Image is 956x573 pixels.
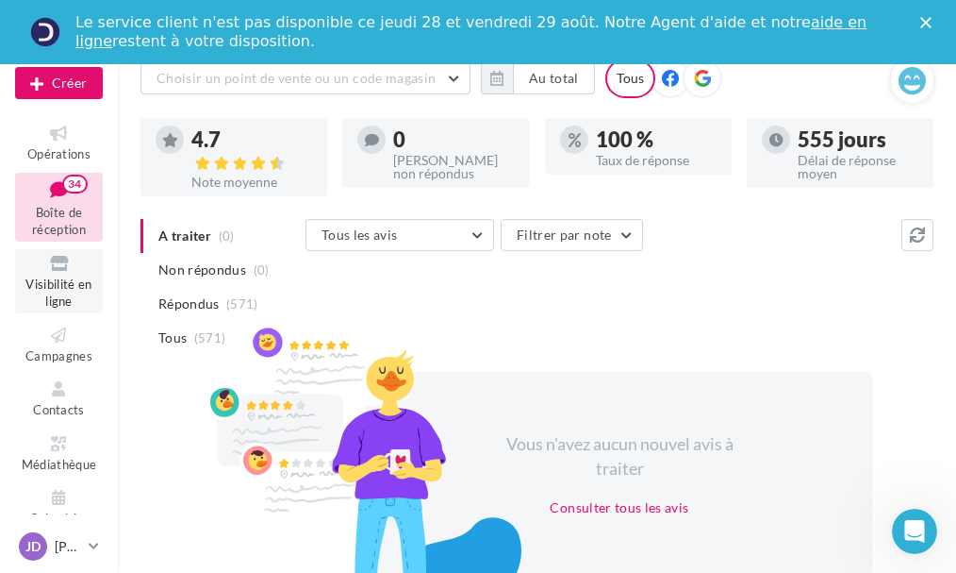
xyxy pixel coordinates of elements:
div: 0 [393,129,514,150]
span: Boîte de réception [32,205,86,238]
button: Au total [481,62,595,94]
div: [PERSON_NAME] non répondus [393,154,514,180]
a: Calendrier [15,483,103,530]
img: Profile image for Service-Client [30,17,60,47]
div: Délai de réponse moyen [798,154,918,180]
a: aide en ligne [75,13,866,50]
div: Fermer [920,17,939,28]
div: 100 % [596,129,717,150]
span: (571) [194,330,226,345]
button: Choisir un point de vente ou un code magasin [140,62,470,94]
span: Opérations [27,146,91,161]
span: JD [25,537,41,556]
span: Médiathèque [22,457,97,472]
button: Consulter tous les avis [542,497,696,519]
div: Taux de réponse [596,154,717,167]
button: Au total [513,62,595,94]
span: Calendrier [29,511,89,526]
p: [PERSON_NAME] [55,537,81,556]
span: Campagnes [25,348,92,363]
div: Vous n'avez aucun nouvel avis à traiter [486,432,752,480]
span: Choisir un point de vente ou un code magasin [157,70,436,86]
div: Nouvelle campagne [15,67,103,99]
button: Tous les avis [305,219,494,251]
a: Contacts [15,375,103,421]
div: Note moyenne [191,176,312,189]
button: Créer [15,67,103,99]
span: (571) [226,296,258,312]
a: JD [PERSON_NAME] [15,529,103,565]
span: Contacts [33,402,85,417]
button: Filtrer par note [501,219,643,251]
a: Visibilité en ligne [15,249,103,313]
div: 555 jours [798,129,918,150]
iframe: Intercom live chat [892,509,937,554]
span: Tous [158,329,187,347]
a: Campagnes [15,321,103,367]
span: Tous les avis [321,227,398,243]
span: Répondus [158,295,220,313]
div: Le service client n'est pas disponible ce jeudi 28 et vendredi 29 août. Notre Agent d'aide et not... [75,13,896,51]
a: Médiathèque [15,430,103,476]
span: Non répondus [158,261,246,279]
a: Opérations [15,119,103,165]
div: Tous [605,59,655,98]
span: (0) [254,262,270,278]
span: Visibilité en ligne [25,277,91,310]
a: Boîte de réception34 [15,173,103,242]
div: 34 [62,175,88,194]
div: 4.7 [191,129,312,172]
